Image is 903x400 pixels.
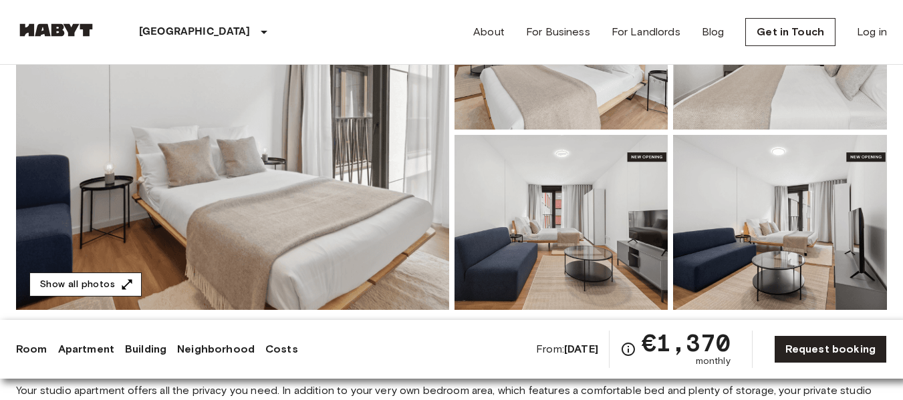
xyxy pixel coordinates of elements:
[612,24,680,40] a: For Landlords
[702,24,725,40] a: Blog
[473,24,505,40] a: About
[16,23,96,37] img: Habyt
[526,24,590,40] a: For Business
[745,18,835,46] a: Get in Touch
[564,343,598,355] b: [DATE]
[139,24,251,40] p: [GEOGRAPHIC_DATA]
[620,341,636,357] svg: Check cost overview for full price breakdown. Please note that discounts apply to new joiners onl...
[265,341,298,357] a: Costs
[455,135,668,310] img: Picture of unit DE-01-489-503-001
[642,331,731,355] span: €1,370
[125,341,166,357] a: Building
[857,24,887,40] a: Log in
[696,355,731,368] span: monthly
[58,341,114,357] a: Apartment
[29,272,142,297] button: Show all photos
[177,341,255,357] a: Neighborhood
[774,335,887,363] a: Request booking
[16,341,47,357] a: Room
[536,342,598,357] span: From:
[673,135,887,310] img: Picture of unit DE-01-489-503-001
